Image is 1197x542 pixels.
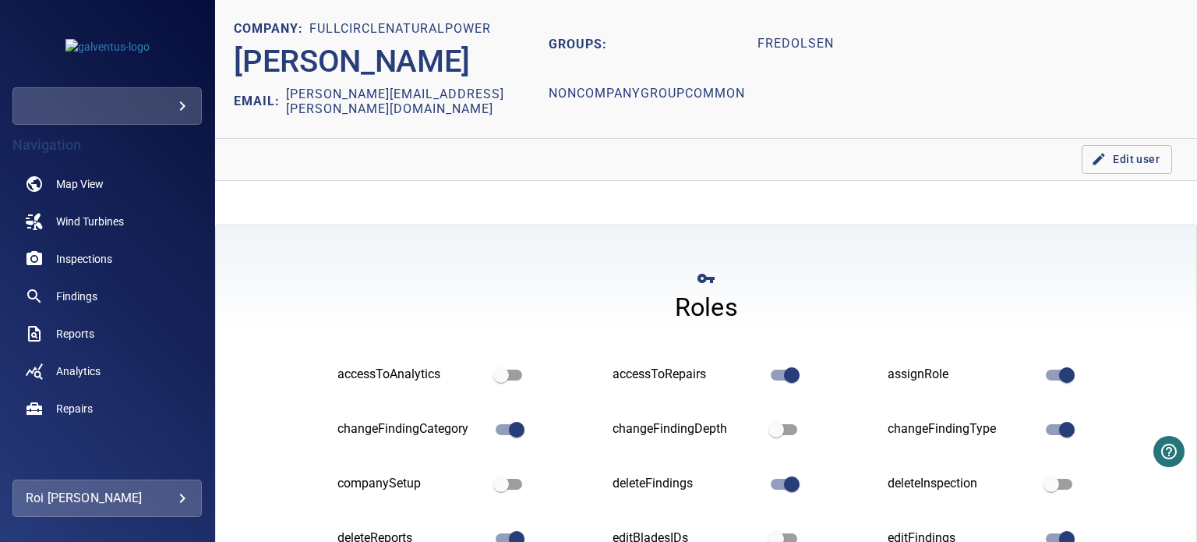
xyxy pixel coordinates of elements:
[12,390,202,427] a: repairs noActive
[549,19,745,69] h2: GROUPS:
[1094,150,1160,169] span: Edit user
[675,292,738,323] h4: Roles
[56,176,104,192] span: Map View
[337,475,486,493] div: companySetup
[56,401,93,416] span: Repairs
[757,22,834,66] h1: fredolsen
[12,278,202,315] a: findings noActive
[613,475,761,493] div: deleteFindings
[888,475,1036,493] div: deleteInspection
[549,73,745,117] h1: nonCompanyGroupCommon
[12,203,202,240] a: windturbines noActive
[234,87,286,116] h2: EMAIL:
[65,39,150,55] img: galventus-logo
[12,165,202,203] a: map noActive
[12,240,202,278] a: inspections noActive
[286,87,549,116] h2: [PERSON_NAME][EMAIL_ADDRESS][PERSON_NAME][DOMAIN_NAME]
[613,420,761,438] div: changeFindingDepth
[613,366,761,384] div: accessToRepairs
[234,43,470,80] h2: [PERSON_NAME]
[12,315,202,352] a: reports noActive
[12,87,202,125] div: galventus
[12,352,202,390] a: analytics noActive
[56,214,124,229] span: Wind Turbines
[337,420,486,438] div: changeFindingCategory
[56,251,112,267] span: Inspections
[12,137,202,153] h4: Navigation
[26,486,189,511] div: Roi [PERSON_NAME]
[1082,145,1172,174] button: Edit user
[888,366,1036,384] div: assignRole
[309,22,491,37] h1: fullcirclenaturalpower
[56,326,94,342] span: Reports
[234,22,309,37] h1: COMPANY:
[56,363,101,379] span: Analytics
[56,289,97,304] span: Findings
[888,420,1036,438] div: changeFindingType
[337,366,486,384] div: accessToAnalytics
